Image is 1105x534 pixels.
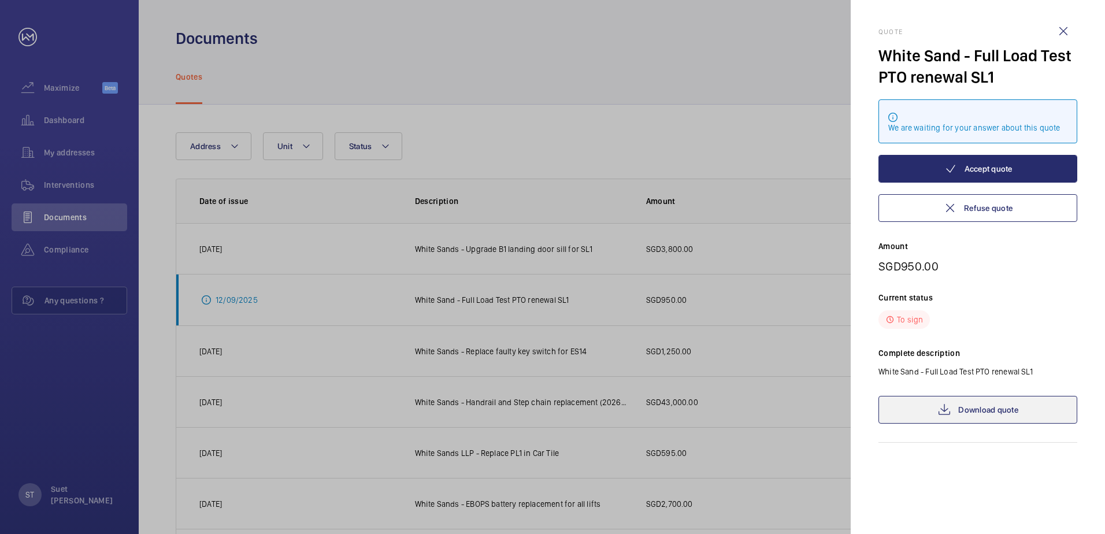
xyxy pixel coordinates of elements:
a: Download quote [878,396,1077,424]
button: Accept quote [878,155,1077,183]
p: SGD950.00 [878,259,1077,273]
p: Complete description [878,347,1077,359]
button: Refuse quote [878,194,1077,222]
h2: Quote [878,28,1077,36]
p: Amount [878,240,1077,252]
p: Current status [878,292,1077,303]
div: White Sand - Full Load Test PTO renewal SL1 [878,45,1077,88]
p: White Sand - Full Load Test PTO renewal SL1 [878,366,1077,377]
p: To sign [897,314,923,325]
div: We are waiting for your answer about this quote [888,122,1067,133]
